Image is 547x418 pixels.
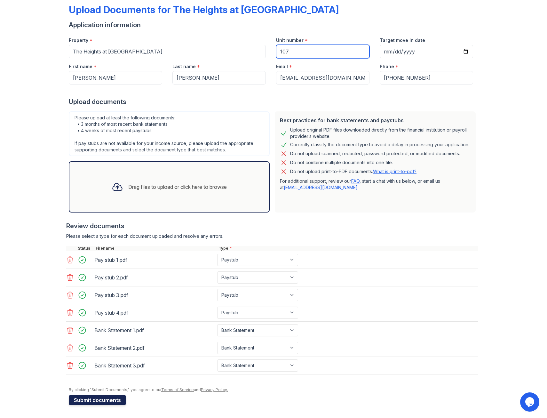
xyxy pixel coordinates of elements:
[94,308,215,318] div: Pay stub 4.pdf
[280,178,471,191] p: For additional support, review our , start a chat with us below, or email us at
[69,20,478,29] div: Application information
[380,37,425,44] label: Target move in date
[290,168,416,175] p: Do not upload print-to-PDF documents.
[351,178,360,184] a: FAQ
[94,343,215,353] div: Bank Statement 2.pdf
[69,4,339,15] div: Upload Documents for The Heights at [GEOGRAPHIC_DATA]
[290,141,469,149] div: Correctly classify the document type to avoid a delay in processing your application.
[373,169,416,174] a: What is print-to-pdf?
[172,63,196,70] label: Last name
[94,325,215,335] div: Bank Statement 1.pdf
[280,117,471,124] div: Best practices for bank statements and paystubs
[69,387,478,392] div: By clicking "Submit Documents," you agree to our and
[290,159,393,166] div: Do not combine multiple documents into one file.
[94,255,215,265] div: Pay stub 1.pdf
[69,37,88,44] label: Property
[69,395,126,405] button: Submit documents
[66,233,478,239] div: Please select a type for each document uploaded and resolve any errors.
[284,185,358,190] a: [EMAIL_ADDRESS][DOMAIN_NAME]
[161,387,194,392] a: Terms of Service
[201,387,228,392] a: Privacy Policy.
[520,392,541,412] iframe: chat widget
[290,150,460,157] div: Do not upload scanned, redacted, password protected, or modified documents.
[128,183,227,191] div: Drag files to upload or click here to browse
[94,246,217,251] div: Filename
[66,221,478,230] div: Review documents
[94,360,215,371] div: Bank Statement 3.pdf
[380,63,394,70] label: Phone
[217,246,478,251] div: Type
[276,37,304,44] label: Unit number
[94,290,215,300] div: Pay stub 3.pdf
[76,246,94,251] div: Status
[94,272,215,283] div: Pay stub 2.pdf
[69,111,270,156] div: Please upload at least the following documents: • 3 months of most recent bank statements • 4 wee...
[69,97,478,106] div: Upload documents
[69,63,92,70] label: First name
[276,63,288,70] label: Email
[290,127,471,140] div: Upload original PDF files downloaded directly from the financial institution or payroll provider’...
